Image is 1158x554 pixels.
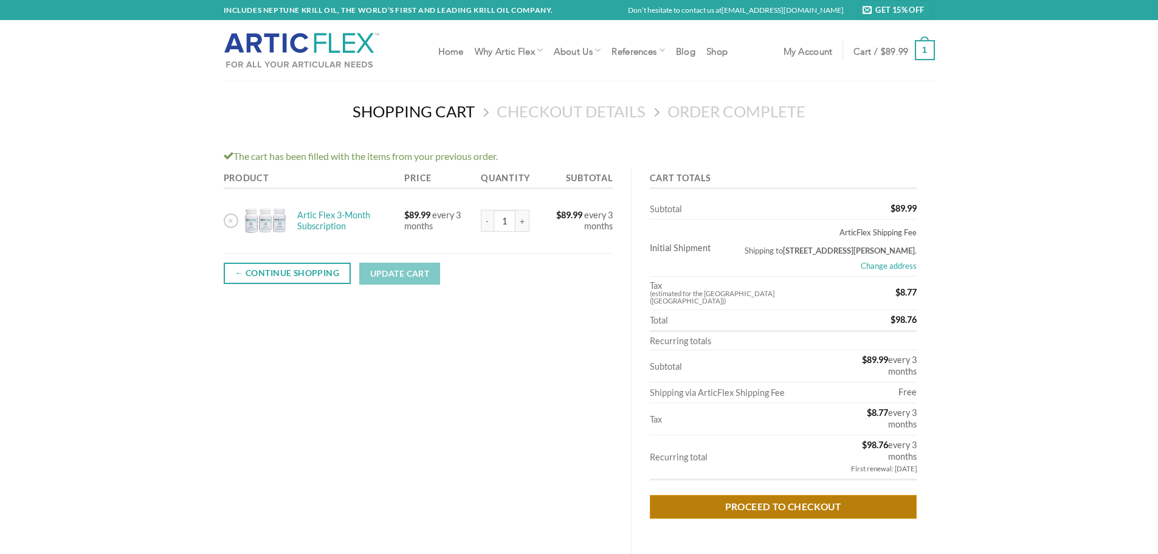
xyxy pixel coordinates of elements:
[612,38,665,62] a: References
[353,102,475,121] a: Shopping Cart
[862,355,888,365] span: 89.99
[895,287,917,297] bdi: 8.77
[494,210,515,232] input: Product quantity
[853,32,935,69] a: Cart / $89.99 1
[861,261,917,271] a: Change address
[650,290,832,305] small: (estimated for the [GEOGRAPHIC_DATA] ([GEOGRAPHIC_DATA]))
[726,224,916,242] label: ArticFlex Shipping Fee
[400,169,477,189] th: Price
[867,407,888,418] span: 8.77
[243,198,289,244] img: Artic Flex 3-Month Subscription
[650,383,836,403] th: Shipping via ArticFlex Shipping Fee
[534,169,612,189] th: Subtotal
[851,465,917,474] small: First renewal: [DATE]
[853,46,909,55] span: Cart /
[722,5,844,15] a: [EMAIL_ADDRESS][DOMAIN_NAME]
[359,263,440,285] button: Update cart
[875,4,928,16] span: Get 15% Off
[784,40,833,61] a: My account
[224,148,935,164] div: The cart has been filled with the items from your previous order.
[404,210,461,232] span: every 3 months
[297,210,370,232] a: Artic Flex 3-Month Subscription
[224,263,351,284] a: ← Continue shopping
[891,203,895,213] span: $
[628,4,844,16] p: Don’t hesitate to contact us at
[862,355,867,365] span: $
[862,440,888,450] span: 98.76
[554,38,601,62] a: About Us
[556,210,582,220] bdi: 89.99
[891,314,895,325] span: $
[224,213,238,228] a: Remove Artic Flex 3-Month Subscription from cart
[836,403,917,435] td: every 3 months
[404,210,430,220] bdi: 89.99
[438,40,464,61] a: Home
[836,350,917,383] td: every 3 months
[650,169,917,189] th: Cart totals
[515,210,529,232] input: +
[584,210,613,232] span: every 3 months
[477,169,534,189] th: Quantity
[650,220,722,277] th: Initial Shipment
[895,287,900,297] span: $
[881,48,909,53] bdi: 89.99
[650,435,836,480] th: Recurring total
[836,435,917,480] td: every 3 months
[650,310,836,332] th: Total
[891,203,917,213] bdi: 89.99
[881,48,886,53] span: $
[783,246,915,255] strong: [STREET_ADDRESS][PERSON_NAME]
[556,210,561,220] span: $
[650,199,836,220] th: Subtotal
[891,314,917,325] bdi: 98.76
[726,246,916,256] p: Shipping to .
[497,102,646,121] a: Checkout details
[650,495,917,519] a: Proceed to checkout
[706,40,728,61] a: Shop
[676,40,695,61] a: Blog
[224,169,401,189] th: Product
[650,277,836,310] th: Tax
[784,46,833,55] span: My account
[650,332,917,351] th: Recurring totals
[867,407,872,418] span: $
[475,38,543,62] a: Why Artic Flex
[404,210,409,220] span: $
[862,440,867,450] span: $
[481,210,493,232] input: -
[915,40,935,60] strong: 1
[224,32,380,69] img: Artic Flex
[836,383,917,403] td: Free
[224,5,554,15] strong: INCLUDES NEPTUNE KRILL OIL, THE WORLD’S FIRST AND LEADING KRILL OIL COMPANY.
[650,403,836,435] th: Tax
[650,350,836,383] th: Subtotal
